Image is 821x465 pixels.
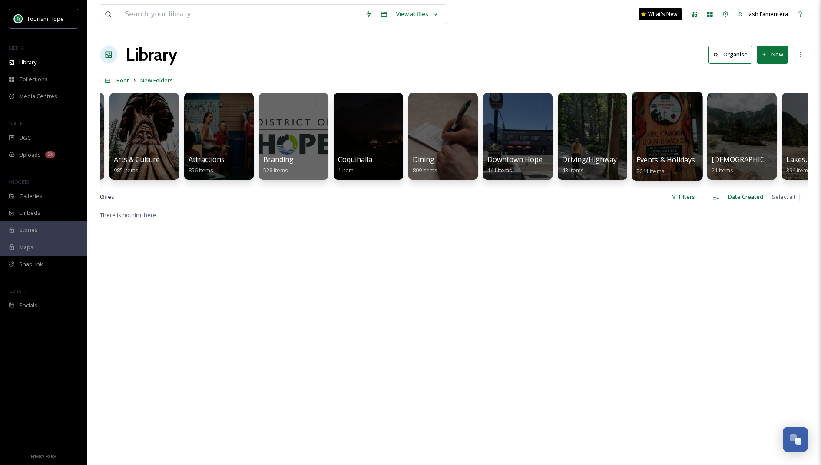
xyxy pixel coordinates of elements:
a: Privacy Policy [31,450,56,461]
span: 141 items [487,166,512,174]
a: Events & Holidays2641 items [636,156,695,175]
span: 21 items [712,166,733,174]
a: Dining809 items [413,155,437,174]
span: Branding [263,155,294,164]
span: Galleries [19,192,43,200]
span: Embeds [19,209,40,217]
span: Arts & Culture [114,155,160,164]
span: SOCIALS [9,288,26,294]
div: Filters [667,188,699,205]
a: Coquihalla1 item [338,155,372,174]
span: There is nothing here. [100,211,158,219]
span: 0 file s [100,193,114,201]
span: Socials [19,301,37,310]
span: Root [116,76,129,84]
span: Media Centres [19,92,57,100]
span: New Folders [140,76,173,84]
span: Coquihalla [338,155,372,164]
span: Events & Holidays [636,155,695,165]
span: 2641 items [636,167,665,175]
a: New Folders [140,75,173,86]
span: UGC [19,134,31,142]
span: Driving/Highway [562,155,617,164]
span: Tourism Hope [27,15,64,23]
div: Date Created [724,188,768,205]
span: Privacy Policy [31,453,56,459]
span: Attractions [189,155,225,164]
span: Collections [19,75,48,83]
span: 528 items [263,166,288,174]
span: 394 items [786,166,811,174]
span: MEDIA [9,45,24,51]
span: WIDGETS [9,178,29,185]
a: View all files [392,6,443,23]
span: Stories [19,226,38,234]
a: Organise [708,46,757,63]
button: Organise [708,46,752,63]
span: Library [19,58,36,66]
span: 43 items [562,166,584,174]
span: 809 items [413,166,437,174]
a: Arts & Culture985 items [114,155,160,174]
a: Jash Famentera [733,6,792,23]
img: logo.png [14,14,23,23]
span: 1 item [338,166,354,174]
a: Library [126,42,177,68]
span: 985 items [114,166,139,174]
span: 856 items [189,166,213,174]
span: Uploads [19,151,41,159]
a: What's New [639,8,682,20]
span: SnapLink [19,260,43,268]
span: COLLECT [9,120,27,127]
a: Branding528 items [263,155,294,174]
span: Maps [19,243,33,251]
div: 1k [45,151,55,158]
a: Attractions856 items [189,155,225,174]
span: Dining [413,155,434,164]
a: Root [116,75,129,86]
input: Search your library [120,5,361,24]
a: Driving/Highway43 items [562,155,617,174]
button: Open Chat [783,427,808,452]
span: Downtown Hope [487,155,543,164]
span: Jash Famentera [748,10,788,18]
button: New [757,46,788,63]
a: Downtown Hope141 items [487,155,543,174]
span: Select all [772,193,795,201]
